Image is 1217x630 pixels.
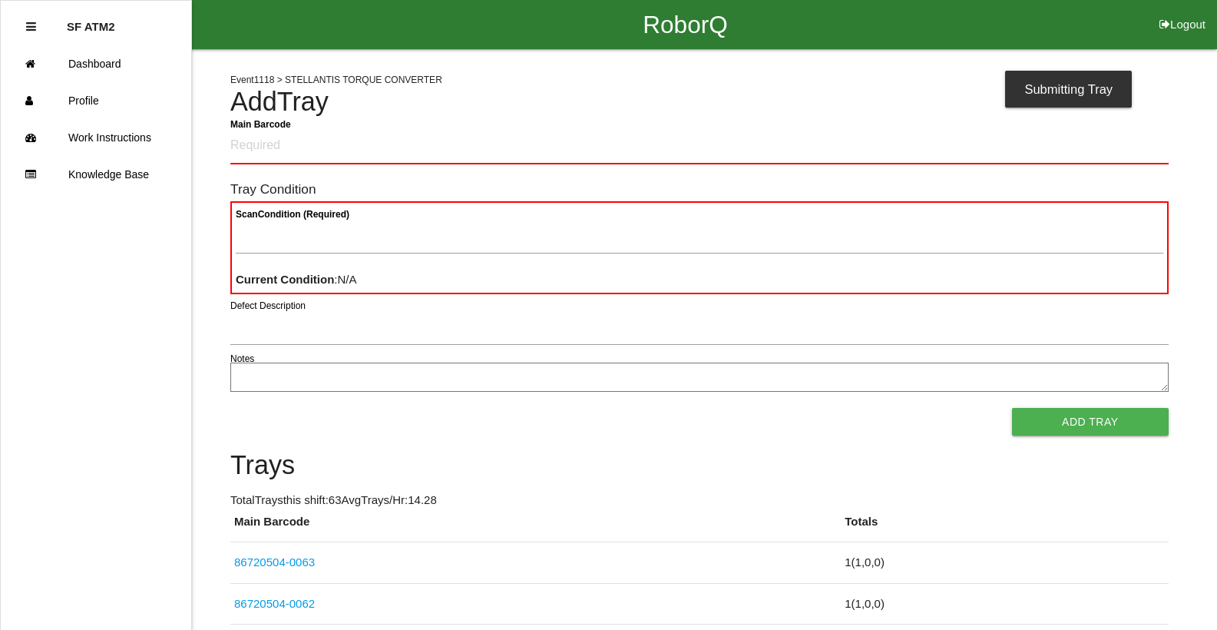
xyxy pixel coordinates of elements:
label: Defect Description [230,299,306,313]
a: Dashboard [1,45,191,82]
a: 86720504-0063 [234,555,315,569]
th: Main Barcode [230,513,841,542]
b: Main Barcode [230,118,291,129]
td: 1 ( 1 , 0 , 0 ) [841,583,1168,625]
h4: Add Tray [230,88,1169,117]
a: Knowledge Base [1,156,191,193]
h6: Tray Condition [230,182,1169,197]
div: Close [26,8,36,45]
b: Scan Condition (Required) [236,209,349,220]
h4: Trays [230,451,1169,480]
p: SF ATM2 [67,8,115,33]
a: 86720504-0062 [234,597,315,610]
th: Totals [841,513,1168,542]
div: Submitting Tray [1005,71,1132,108]
td: 1 ( 1 , 0 , 0 ) [841,542,1168,584]
p: Total Trays this shift: 63 Avg Trays /Hr: 14.28 [230,492,1169,509]
label: Notes [230,352,254,366]
input: Required [230,128,1169,164]
span: Event 1118 > STELLANTIS TORQUE CONVERTER [230,75,442,85]
button: Add Tray [1012,408,1169,436]
span: : N/A [236,273,357,286]
b: Current Condition [236,273,334,286]
a: Profile [1,82,191,119]
a: Work Instructions [1,119,191,156]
